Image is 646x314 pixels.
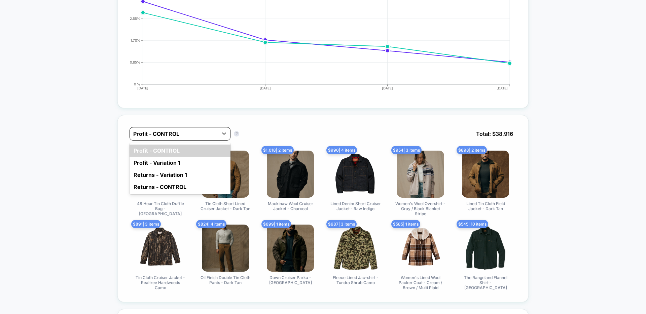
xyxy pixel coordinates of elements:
span: 48 Hour Tin Cloth Duffle Bag - [GEOGRAPHIC_DATA] [135,201,186,216]
img: Lined Tin Cloth Field Jacket - Dark Tan [462,151,509,198]
img: Fleece Lined Jac-shirt - Tundra Shrub Camo [332,225,379,272]
img: Women's Lined Wool Packer Coat - Cream / Brown / Multi Plaid [397,225,444,272]
div: Returns - Variation 1 [130,169,230,181]
img: Tin Cloth Cruiser Jacket - Realtree Hardwoods Camo [137,225,184,272]
span: Lined Denim Short Cruiser Jacket - Raw Indigo [330,201,381,211]
button: ? [234,131,239,136]
span: Mackinaw Wool Cruiser Jacket - Charcoal [265,201,316,211]
span: $ 545 | 10 items [457,220,488,228]
span: Tin Cloth Short Lined Cruiser Jacket - Dark Tan [200,201,251,211]
span: Total: $ 38,916 [473,127,516,141]
tspan: 0 % [134,82,140,86]
span: $ 898 | 2 items [457,146,487,154]
span: Women's Lined Wool Packer Coat - Cream / Brown / Multi Plaid [395,275,446,290]
span: Fleece Lined Jac-shirt - Tundra Shrub Camo [330,275,381,285]
span: $ 954 | 3 items [391,146,422,154]
img: Women's Wool Overshirt - Gray / Black Blanket Stripe [397,151,444,198]
span: $ 699 | 1 items [261,220,291,228]
img: Down Cruiser Parka - Otter Green [267,225,314,272]
div: Profit - Variation 1 [130,157,230,169]
span: The Rangeland Flannel Shirt - [GEOGRAPHIC_DATA] [460,275,511,290]
span: $ 824 | 4 items [196,220,226,228]
span: Oil Finish Double Tin Cloth Pants - Dark Tan [200,275,251,285]
span: Tin Cloth Cruiser Jacket - Realtree Hardwoods Camo [135,275,186,290]
span: Lined Tin Cloth Field Jacket - Dark Tan [460,201,511,211]
tspan: [DATE] [260,86,271,90]
tspan: 0.85% [130,60,140,64]
tspan: [DATE] [497,86,508,90]
img: Oil Finish Double Tin Cloth Pants - Dark Tan [202,225,249,272]
span: $ 585 | 1 items [391,220,420,228]
tspan: 1.70% [131,38,140,42]
span: $ 1,018 | 2 items [261,146,294,154]
tspan: [DATE] [382,86,393,90]
span: $ 891 | 3 items [131,220,161,228]
tspan: 2.55% [130,16,140,21]
span: Women's Wool Overshirt - Gray / Black Blanket Stripe [395,201,446,216]
img: The Rangeland Flannel Shirt - Forest Green [462,225,509,272]
div: Profit - CONTROL [130,145,230,157]
span: $ 687 | 3 items [326,220,357,228]
div: Returns - CONTROL [130,181,230,193]
img: Lined Denim Short Cruiser Jacket - Raw Indigo [332,151,379,198]
tspan: [DATE] [137,86,148,90]
span: $ 990 | 4 items [326,146,357,154]
span: Down Cruiser Parka - [GEOGRAPHIC_DATA] [265,275,316,285]
img: Mackinaw Wool Cruiser Jacket - Charcoal [267,151,314,198]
